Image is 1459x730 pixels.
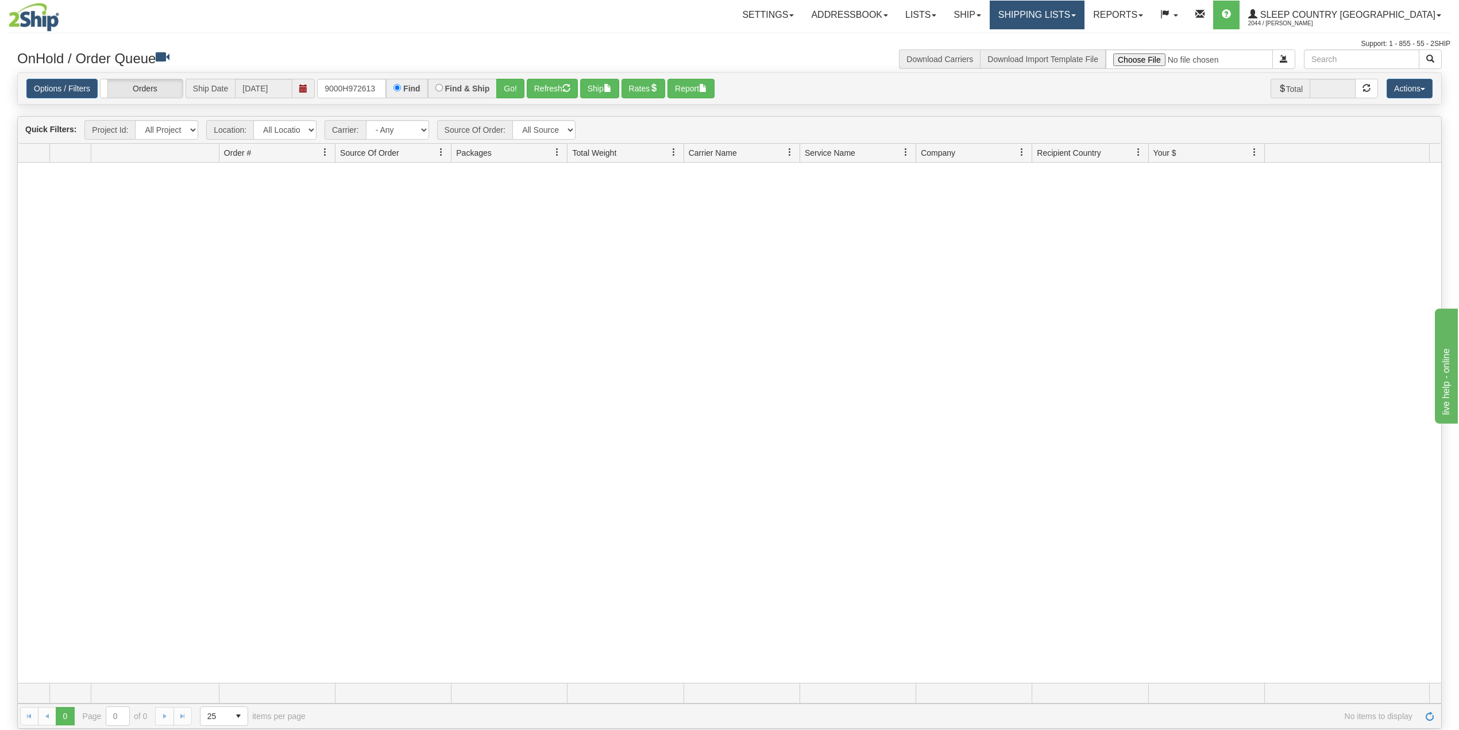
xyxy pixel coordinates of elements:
a: Packages filter column settings [547,143,567,162]
button: Actions [1387,79,1433,98]
span: Service Name [805,147,855,159]
img: logo2044.jpg [9,3,59,32]
a: Total Weight filter column settings [664,143,684,162]
span: select [229,707,248,725]
span: Location: [206,120,253,140]
label: Orders [101,79,183,98]
label: Find & Ship [445,84,490,93]
button: Report [667,79,715,98]
span: Project Id: [84,120,135,140]
h3: OnHold / Order Queue [17,49,721,66]
a: Carrier Name filter column settings [780,143,800,162]
label: Quick Filters: [25,124,76,135]
a: Sleep Country [GEOGRAPHIC_DATA] 2044 / [PERSON_NAME] [1240,1,1450,29]
span: Ship Date [186,79,235,98]
a: Order # filter column settings [315,143,335,162]
span: Sleep Country [GEOGRAPHIC_DATA] [1257,10,1435,20]
span: Carrier Name [689,147,737,159]
span: Packages [456,147,491,159]
span: No items to display [322,712,1412,721]
div: grid toolbar [18,117,1441,144]
span: 2044 / [PERSON_NAME] [1248,18,1334,29]
span: Total Weight [572,147,616,159]
span: Page sizes drop down [200,706,248,726]
button: Ship [580,79,619,98]
a: Download Import Template File [987,55,1098,64]
span: Total [1271,79,1310,98]
div: Support: 1 - 855 - 55 - 2SHIP [9,39,1450,49]
button: Refresh [527,79,578,98]
button: Search [1419,49,1442,69]
a: Your $ filter column settings [1245,143,1264,162]
span: Company [921,147,955,159]
iframe: chat widget [1433,306,1458,424]
span: Order # [224,147,251,159]
button: Rates [622,79,666,98]
a: Ship [945,1,989,29]
input: Import [1106,49,1273,69]
a: Lists [897,1,945,29]
a: Download Carriers [906,55,973,64]
span: Your $ [1153,147,1176,159]
a: Settings [734,1,802,29]
a: Addressbook [802,1,897,29]
span: Carrier: [325,120,366,140]
input: Order # [317,79,386,98]
input: Search [1304,49,1419,69]
button: Go! [496,79,524,98]
a: Refresh [1421,707,1439,725]
a: Recipient Country filter column settings [1129,143,1148,162]
a: Shipping lists [990,1,1084,29]
a: Options / Filters [26,79,98,98]
span: Page 0 [56,707,74,725]
label: Find [403,84,420,93]
span: 25 [207,710,222,722]
span: Source Of Order [340,147,399,159]
a: Source Of Order filter column settings [431,143,451,162]
a: Service Name filter column settings [896,143,916,162]
a: Reports [1084,1,1152,29]
a: Company filter column settings [1012,143,1032,162]
span: Recipient Country [1037,147,1101,159]
span: Source Of Order: [437,120,513,140]
span: items per page [200,706,306,726]
span: Page of 0 [83,706,148,726]
div: live help - online [9,7,106,21]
